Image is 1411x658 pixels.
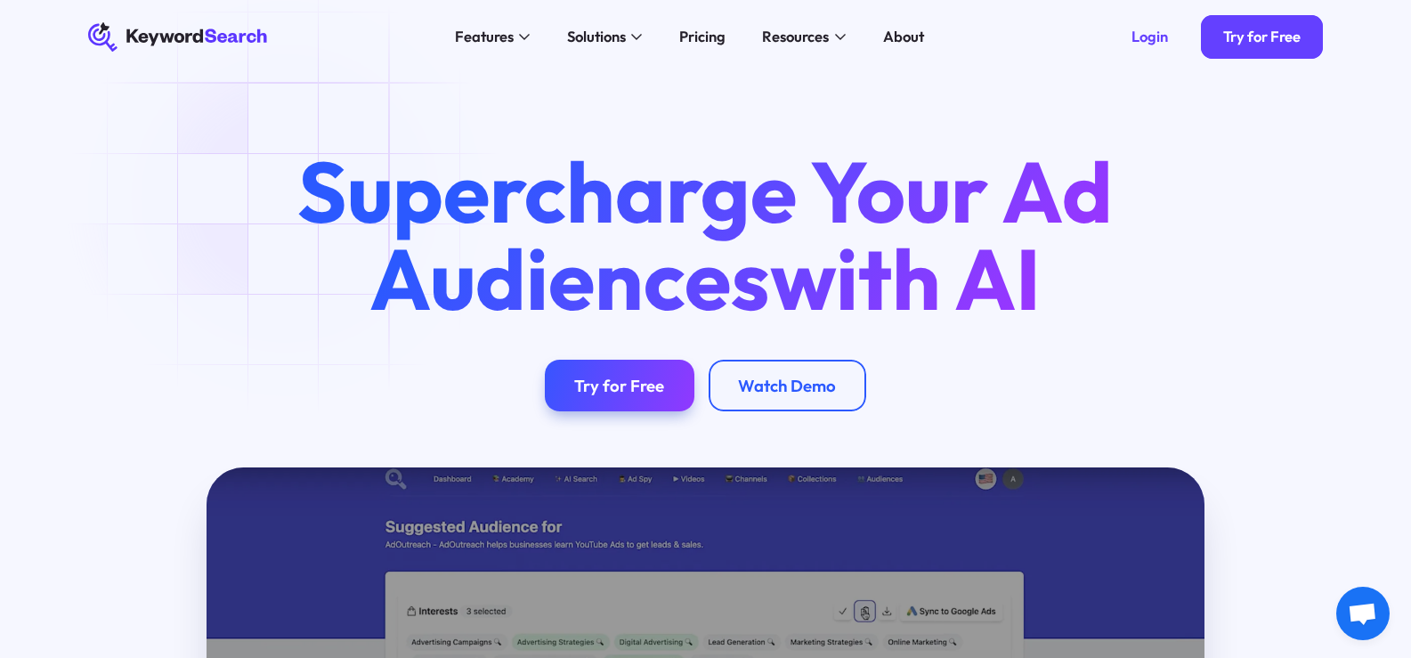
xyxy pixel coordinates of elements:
div: Try for Free [1223,28,1301,46]
div: Open chat [1336,587,1390,640]
a: Try for Free [545,360,693,411]
a: Login [1109,15,1190,60]
div: Watch Demo [738,376,836,396]
a: Try for Free [1201,15,1323,60]
div: Solutions [567,26,626,48]
div: Pricing [679,26,726,48]
div: About [883,26,924,48]
h1: Supercharge Your Ad Audiences [262,148,1148,323]
a: Pricing [669,22,737,52]
div: Try for Free [574,376,664,396]
div: Resources [762,26,829,48]
a: About [872,22,935,52]
span: with AI [770,225,1041,332]
div: Features [455,26,514,48]
div: Login [1131,28,1168,46]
